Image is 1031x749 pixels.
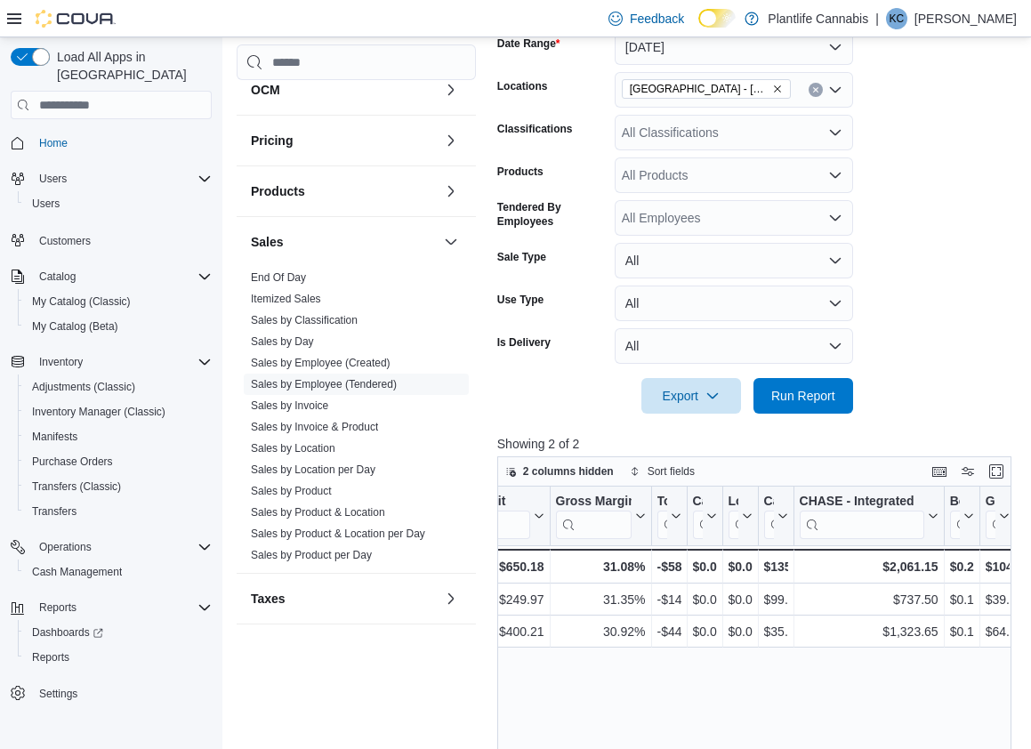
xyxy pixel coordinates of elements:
button: Display options [957,461,979,482]
button: Transfers (Classic) [18,474,219,499]
button: All [615,286,853,321]
span: Cash Management [32,565,122,579]
span: Itemized Sales [251,292,321,306]
button: Settings [4,681,219,706]
a: Sales by Invoice [251,399,328,412]
button: Users [4,166,219,191]
a: Purchase Orders [25,451,120,472]
a: Feedback [601,1,691,36]
a: Sales by Product [251,485,332,497]
button: Reports [32,597,84,618]
div: $0.00 [692,589,716,610]
button: Open list of options [828,125,842,140]
span: My Catalog (Beta) [32,319,118,334]
button: Cash Management [18,560,219,584]
span: Transfers [25,501,212,522]
span: End Of Day [251,270,306,285]
button: All [615,328,853,364]
span: Purchase Orders [25,451,212,472]
label: Products [497,165,544,179]
label: Use Type [497,293,544,307]
a: Manifests [25,426,85,447]
button: Total Discount [656,494,681,539]
div: $135.41 [763,556,787,577]
span: Sales by Day [251,334,314,349]
button: GST [985,494,1009,539]
button: All [615,243,853,278]
button: Open list of options [828,168,842,182]
span: Users [32,168,212,189]
div: -$14.50 [656,589,681,610]
h3: Sales [251,233,284,251]
div: $64.74 [985,621,1009,642]
span: Customers [39,234,91,248]
button: Cashback [692,494,716,539]
div: Sales [237,267,476,573]
span: Adjustments (Classic) [25,376,212,398]
span: Sales by Product per Day [251,548,372,562]
button: OCM [440,79,462,101]
button: My Catalog (Beta) [18,314,219,339]
button: Products [251,182,437,200]
span: Reports [32,650,69,664]
span: Reports [25,647,212,668]
button: Customers [4,227,219,253]
span: Manifests [25,426,212,447]
div: Loyalty Redemptions [728,494,737,539]
span: Sales by Employee (Created) [251,356,391,370]
button: My Catalog (Classic) [18,289,219,314]
span: Run Report [771,387,835,405]
div: GST [985,494,995,511]
button: Inventory [32,351,90,373]
button: Operations [32,536,99,558]
span: Customers [32,229,212,251]
span: Operations [39,540,92,554]
button: Inventory Manager (Classic) [18,399,219,424]
div: Bottle Deposit [949,494,959,511]
span: Adjustments (Classic) [32,380,135,394]
span: Operations [32,536,212,558]
div: $249.97 [433,589,544,610]
button: Clear input [809,83,823,97]
span: Sales by Product [251,484,332,498]
button: Export [641,378,741,414]
div: Kiara Craig [886,8,907,29]
span: Feedback [630,10,684,28]
span: My Catalog (Beta) [25,316,212,337]
label: Date Range [497,36,560,51]
a: Home [32,133,75,154]
a: Transfers [25,501,84,522]
span: Export [652,378,730,414]
span: Cash Management [25,561,212,583]
h3: Pricing [251,132,293,149]
div: Total Discount [656,494,666,511]
span: Load All Apps in [GEOGRAPHIC_DATA] [50,48,212,84]
h3: OCM [251,81,280,99]
button: Cash [763,494,787,539]
div: Loyalty Redemptions [728,494,737,511]
span: [GEOGRAPHIC_DATA] - [GEOGRAPHIC_DATA] [630,80,769,98]
button: Sales [440,231,462,253]
div: $39.87 [985,589,1009,610]
input: Dark Mode [698,9,736,28]
span: Users [25,193,212,214]
a: Sales by Location per Day [251,463,375,476]
button: Reports [18,645,219,670]
a: Dashboards [25,622,110,643]
div: $0.10 [949,621,973,642]
span: Grande Prairie - Westgate [622,79,791,99]
div: GST [985,494,995,539]
span: KC [890,8,905,29]
button: Operations [4,535,219,560]
span: Catalog [39,270,76,284]
a: Sales by Employee (Created) [251,357,391,369]
span: Transfers [32,504,77,519]
button: Sales [251,233,437,251]
div: $0.10 [949,589,973,610]
span: Home [39,136,68,150]
span: Sort fields [648,464,695,479]
a: Itemized Sales [251,293,321,305]
a: Sales by Invoice & Product [251,421,378,433]
button: Enter fullscreen [986,461,1007,482]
